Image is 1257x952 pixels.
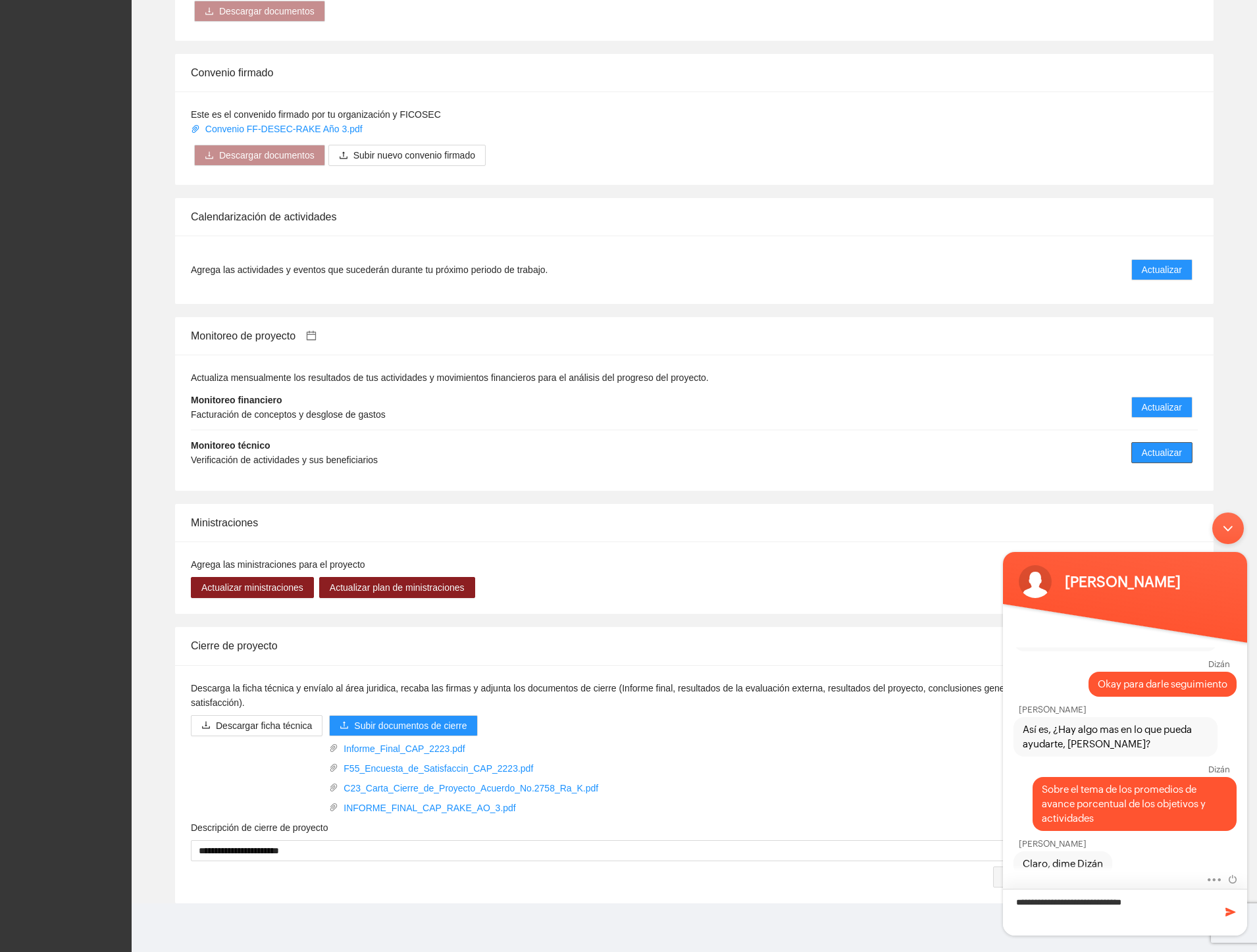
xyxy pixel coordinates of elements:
[191,109,441,120] span: Este es el convenido firmado por tu organización y FICOSEC
[205,7,214,17] span: download
[329,803,338,812] span: paper-clip
[338,801,603,815] a: INFORME_FINAL_CAP_RAKE_AO_3.pdf
[353,148,475,163] span: Subir nuevo convenio firmado
[328,145,486,166] button: uploadSubir nuevo convenio firmado
[191,198,1198,236] div: Calendarización de actividades
[201,720,211,731] span: download
[329,783,338,792] span: paper-clip
[191,263,548,277] span: Agrega las actividades y eventos que sucederán durante tu próximo periodo de trabajo.
[330,580,465,595] span: Actualizar plan de ministraciones
[338,741,603,756] a: Informe_Final_CAP_2223.pdf
[191,820,328,835] label: Descripción de cierre de proyecto
[329,743,338,753] span: paper-clip
[191,455,378,465] span: Verificación de actividades y sus beneficiarios
[306,330,317,341] span: calendar
[191,840,1198,861] textarea: Descripción de cierre de proyecto
[1131,397,1193,418] button: Actualizar
[194,1,325,22] button: downloadDescargar documentos
[191,395,282,405] strong: Monitoreo financiero
[191,582,314,593] a: Actualizar ministraciones
[194,145,325,166] button: downloadDescargar documentos
[329,715,477,736] button: uploadSubir documentos de cierre
[993,866,1086,888] button: Concluir proyecto
[191,683,1183,708] span: Descarga la ficha técnica y envíalo al área juridica, recaba las firmas y adjunta los documentos ...
[1131,259,1193,280] button: Actualizar
[1142,263,1182,277] span: Actualizar
[191,124,200,134] span: paper-clip
[201,580,303,595] span: Actualizar ministraciones
[191,504,1198,541] div: Ministraciones
[191,317,1198,355] div: Monitoreo de proyecto
[191,720,322,731] a: downloadDescargar ficha técnica
[338,761,603,776] a: F55_Encuesta_de_Satisfaccin_CAP_2223.pdf
[339,151,348,161] span: upload
[329,763,338,772] span: paper-clip
[1142,445,1182,460] span: Actualizar
[219,4,315,18] span: Descargar documentos
[191,577,314,598] button: Actualizar ministraciones
[295,330,316,341] a: calendar
[205,151,214,161] span: download
[329,720,477,731] span: uploadSubir documentos de cierre
[191,440,270,451] strong: Monitoreo técnico
[191,54,1198,91] div: Convenio firmado
[191,372,709,383] span: Actualiza mensualmente los resultados de tus actividades y movimientos financieros para el anális...
[338,781,603,795] a: C23_Carta_Cierre_de_Proyecto_Acuerdo_No.2758_Ra_K.pdf
[216,718,312,733] span: Descargar ficha técnica
[328,150,486,161] span: uploadSubir nuevo convenio firmado
[191,559,365,570] span: Agrega las ministraciones para el proyecto
[191,715,322,736] button: downloadDescargar ficha técnica
[996,506,1254,942] iframe: SalesIQ Chatwindow
[1142,400,1182,414] span: Actualizar
[191,627,1198,664] div: Cierre de proyecto
[219,148,315,163] span: Descargar documentos
[319,577,475,598] button: Actualizar plan de ministraciones
[191,124,365,134] a: Convenio FF-DESEC-RAKE Año 3.pdf
[191,409,386,420] span: Facturación de conceptos y desglose de gastos
[319,582,475,593] a: Actualizar plan de ministraciones
[1131,442,1193,463] button: Actualizar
